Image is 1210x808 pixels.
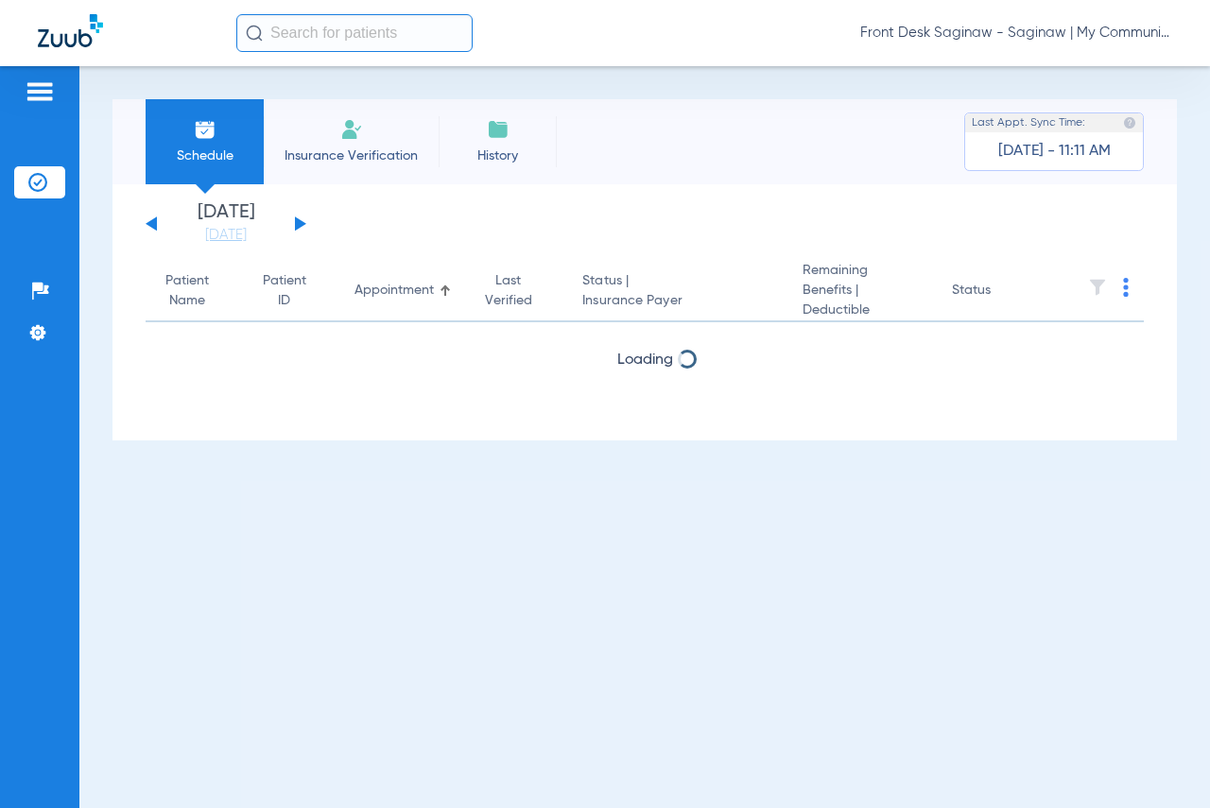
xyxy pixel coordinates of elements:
[278,146,424,165] span: Insurance Verification
[617,352,673,368] span: Loading
[161,271,232,311] div: Patient Name
[787,261,937,322] th: Remaining Benefits |
[1088,278,1107,297] img: filter.svg
[340,118,363,141] img: Manual Insurance Verification
[1123,116,1136,129] img: last sync help info
[998,142,1111,161] span: [DATE] - 11:11 AM
[25,80,55,103] img: hamburger-icon
[169,203,283,245] li: [DATE]
[354,281,452,301] div: Appointment
[803,301,922,320] span: Deductible
[160,146,250,165] span: Schedule
[482,271,536,311] div: Last Verified
[354,281,434,301] div: Appointment
[246,25,263,42] img: Search Icon
[38,14,103,47] img: Zuub Logo
[453,146,543,165] span: History
[169,226,283,245] a: [DATE]
[567,261,786,322] th: Status |
[161,271,215,311] div: Patient Name
[487,118,510,141] img: History
[582,291,771,311] span: Insurance Payer
[236,14,473,52] input: Search for patients
[262,271,324,311] div: Patient ID
[194,118,216,141] img: Schedule
[1115,717,1210,808] iframe: Chat Widget
[482,271,553,311] div: Last Verified
[972,113,1085,132] span: Last Appt. Sync Time:
[1123,278,1129,297] img: group-dot-blue.svg
[937,261,1064,322] th: Status
[860,24,1172,43] span: Front Desk Saginaw - Saginaw | My Community Dental Centers
[262,271,307,311] div: Patient ID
